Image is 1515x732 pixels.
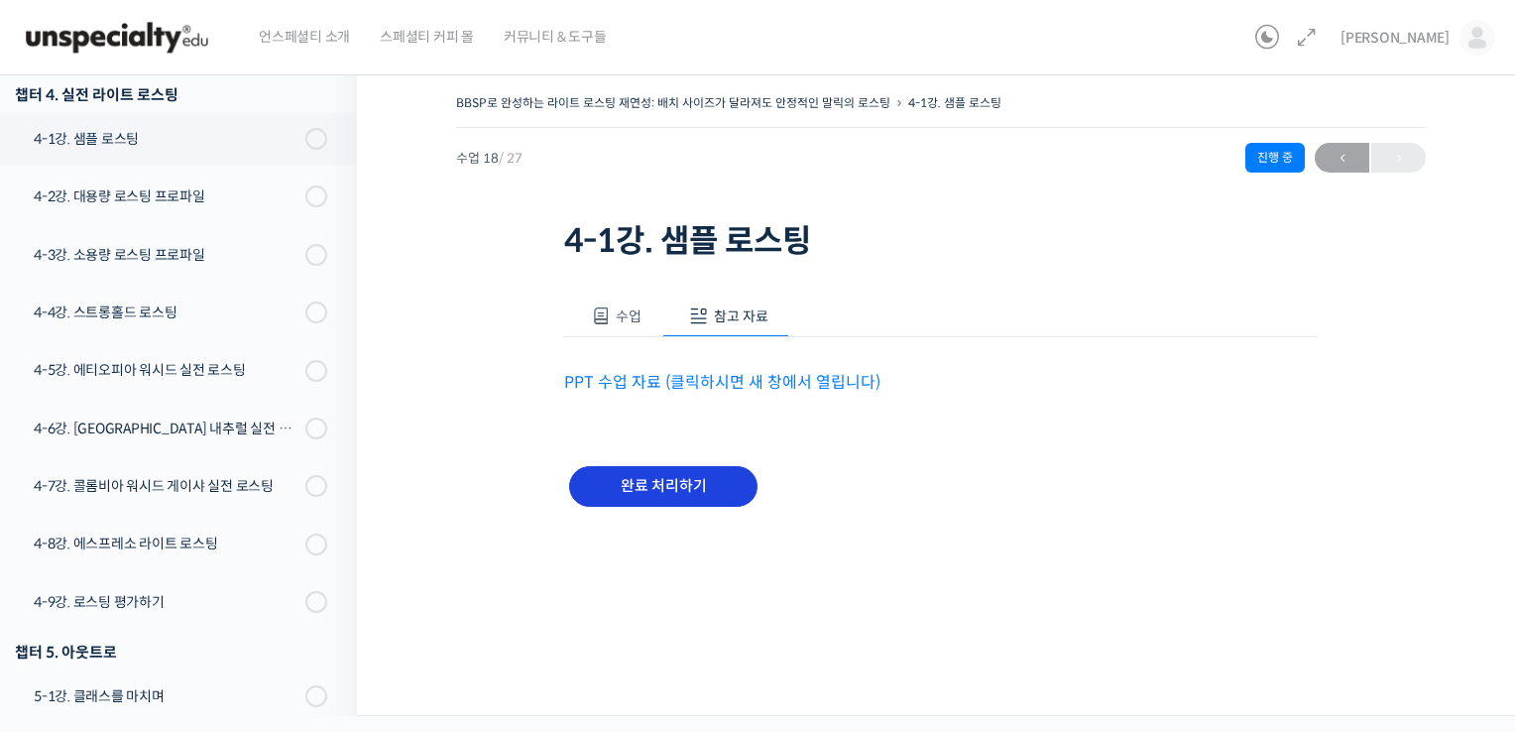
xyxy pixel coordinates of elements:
[34,685,299,707] div: 5-1강. 클래스를 마치며
[15,639,327,666] div: 챕터 5. 아웃트로
[306,597,330,613] span: 설정
[34,418,299,439] div: 4-6강. [GEOGRAPHIC_DATA] 내추럴 실전 로스팅
[564,372,880,393] a: PPT 수업 자료 (클릭하시면 새 창에서 열립니다)
[1315,143,1369,173] a: ←이전
[34,533,299,554] div: 4-8강. 에스프레소 라이트 로스팅
[456,152,523,165] span: 수업 18
[6,567,131,617] a: 홈
[34,475,299,497] div: 4-7강. 콜롬비아 워시드 게이샤 실전 로스팅
[34,302,299,323] div: 4-4강. 스트롱홀드 로스팅
[34,591,299,613] div: 4-9강. 로스팅 평가하기
[1340,29,1450,47] span: [PERSON_NAME]
[569,466,757,507] input: 완료 처리하기
[908,95,1001,110] a: 4-1강. 샘플 로스팅
[616,307,641,325] span: 수업
[456,95,890,110] a: BBSP로 완성하는 라이트 로스팅 재연성: 배치 사이즈가 달라져도 안정적인 말릭의 로스팅
[34,128,299,150] div: 4-1강. 샘플 로스팅
[499,150,523,167] span: / 27
[714,307,768,325] span: 참고 자료
[131,567,256,617] a: 대화
[564,222,1318,260] h1: 4-1강. 샘플 로스팅
[1245,143,1305,173] div: 진행 중
[256,567,381,617] a: 설정
[62,597,74,613] span: 홈
[34,185,299,207] div: 4-2강. 대용량 로스팅 프로파일
[15,81,327,108] div: 챕터 4. 실전 라이트 로스팅
[1315,145,1369,172] span: ←
[34,244,299,266] div: 4-3강. 소용량 로스팅 프로파일
[34,359,299,381] div: 4-5강. 에티오피아 워시드 실전 로스팅
[181,598,205,614] span: 대화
